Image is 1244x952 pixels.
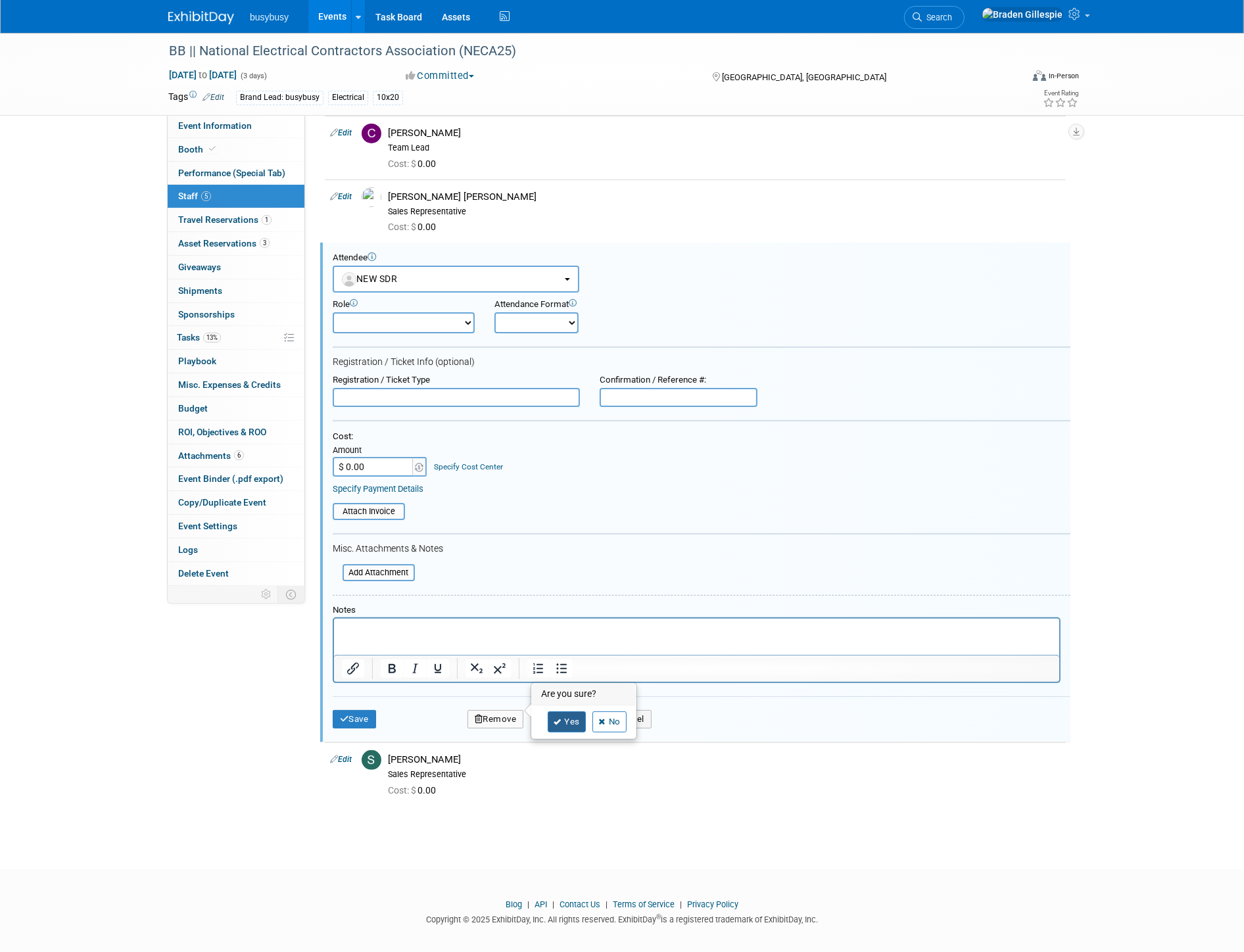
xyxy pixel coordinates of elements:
[168,138,304,161] a: Booth
[388,753,1061,766] div: [PERSON_NAME]
[600,375,757,386] div: Confirmation / Reference #:
[168,397,304,420] a: Budget
[255,586,278,603] td: Personalize Event Tab Strip
[168,303,304,326] a: Sponsorships
[168,256,304,279] a: Giveaways
[904,6,965,29] a: Search
[178,168,285,178] span: Performance (Special Tab)
[262,215,272,225] span: 1
[922,12,952,22] span: Search
[388,206,1061,217] div: Sales Representative
[328,91,368,105] div: Electrical
[333,299,475,310] div: Role
[388,127,1061,139] div: [PERSON_NAME]
[548,711,586,732] a: Yes
[334,619,1059,655] iframe: Rich Text Area
[168,326,304,349] a: Tasks13%
[982,7,1063,22] img: Braden Gillespie
[168,114,304,137] a: Event Information
[330,128,352,137] a: Edit
[427,659,449,678] button: Underline
[177,332,221,343] span: Tasks
[197,70,209,80] span: to
[333,543,1070,555] div: Misc. Attachments & Notes
[278,586,305,603] td: Toggle Event Tabs
[602,899,611,909] span: |
[333,356,1070,368] div: Registration / Ticket Info (optional)
[494,299,664,310] div: Attendance Format
[388,158,418,169] span: Cost: $
[178,214,272,225] span: Travel Reservations
[613,899,675,909] a: Terms of Service
[388,222,418,232] span: Cost: $
[549,899,558,909] span: |
[178,309,235,320] span: Sponsorships
[1043,90,1078,97] div: Event Rating
[722,72,886,82] span: [GEOGRAPHIC_DATA], [GEOGRAPHIC_DATA]
[168,467,304,490] a: Event Binder (.pdf export)
[333,445,428,457] div: Amount
[178,544,198,555] span: Logs
[1033,70,1046,81] img: Format-Inperson.png
[333,431,1070,442] div: Cost:
[388,222,441,232] span: 0.00
[201,191,211,201] span: 5
[527,659,550,678] button: Numbered list
[1048,71,1079,81] div: In-Person
[362,124,381,143] img: C.jpg
[168,444,304,467] a: Attachments6
[168,350,304,373] a: Playbook
[178,262,221,272] span: Giveaways
[550,659,573,678] button: Bullet list
[178,356,216,366] span: Playbook
[234,450,244,460] span: 6
[362,750,381,770] img: S.jpg
[178,450,244,461] span: Attachments
[388,158,441,169] span: 0.00
[178,144,218,155] span: Booth
[656,913,661,920] sup: ®
[178,238,270,249] span: Asset Reservations
[168,538,304,561] a: Logs
[168,421,304,444] a: ROI, Objectives & ROO
[388,769,1061,780] div: Sales Representative
[677,899,685,909] span: |
[506,899,522,909] a: Blog
[168,232,304,255] a: Asset Reservations3
[168,562,304,585] a: Delete Event
[168,208,304,231] a: Travel Reservations1
[388,143,1061,153] div: Team Lead
[260,238,270,248] span: 3
[466,659,488,678] button: Subscript
[687,899,738,909] a: Privacy Policy
[388,191,1061,203] div: [PERSON_NAME] [PERSON_NAME]
[342,659,364,678] button: Insert/edit link
[168,279,304,302] a: Shipments
[592,711,627,732] a: No
[203,93,224,102] a: Edit
[178,285,222,296] span: Shipments
[168,515,304,538] a: Event Settings
[333,252,1070,264] div: Attendee
[178,191,211,201] span: Staff
[164,39,1001,63] div: BB || National Electrical Contractors Association (NECA25)
[532,684,636,705] h3: Are you sure?
[404,659,426,678] button: Italic
[330,755,352,764] a: Edit
[560,899,600,909] a: Contact Us
[330,192,352,201] a: Edit
[168,90,224,105] td: Tags
[178,120,252,131] span: Event Information
[944,68,1079,88] div: Event Format
[250,12,289,22] span: busybusy
[524,899,533,909] span: |
[381,659,403,678] button: Bold
[168,373,304,396] a: Misc. Expenses & Credits
[209,145,216,153] i: Booth reservation complete
[333,710,376,728] button: Save
[388,785,441,796] span: 0.00
[168,162,304,185] a: Performance (Special Tab)
[178,379,281,390] span: Misc. Expenses & Credits
[168,491,304,514] a: Copy/Duplicate Event
[203,333,221,343] span: 13%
